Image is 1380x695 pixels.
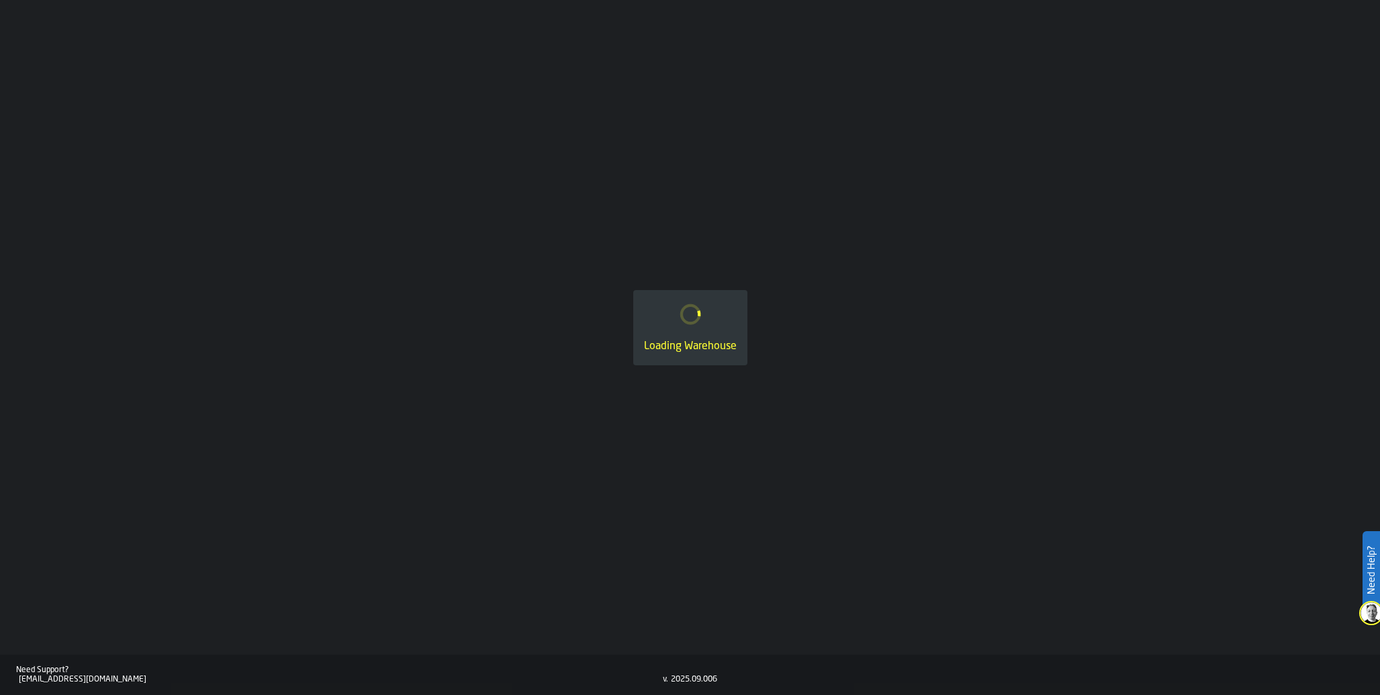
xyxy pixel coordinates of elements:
a: Need Support?[EMAIL_ADDRESS][DOMAIN_NAME] [16,665,663,684]
div: Loading Warehouse [644,338,737,355]
div: Need Support? [16,665,663,675]
div: v. [663,675,668,684]
div: 2025.09.006 [671,675,717,684]
div: [EMAIL_ADDRESS][DOMAIN_NAME] [19,675,663,684]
